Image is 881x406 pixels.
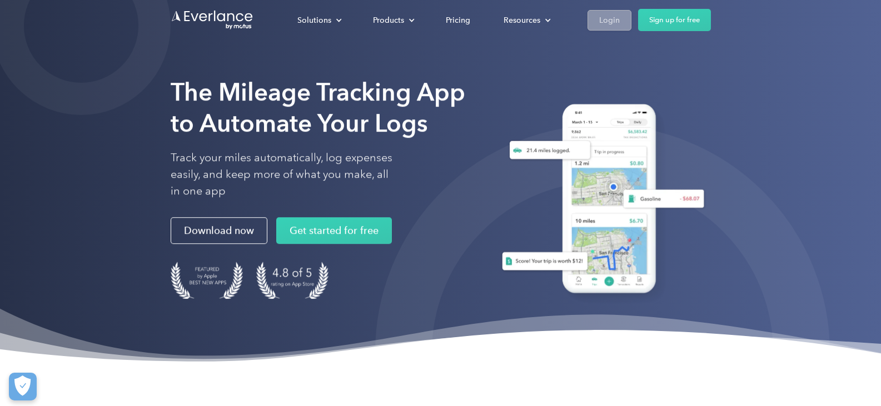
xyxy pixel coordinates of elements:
p: Track your miles automatically, log expenses easily, and keep more of what you make, all in one app [171,149,393,199]
a: Go to homepage [171,9,254,31]
a: Sign up for free [638,9,711,31]
a: Login [588,10,631,31]
div: Login [599,13,620,27]
div: Resources [492,11,560,30]
div: Products [373,13,404,27]
a: Pricing [435,11,481,30]
div: Products [362,11,424,30]
strong: The Mileage Tracking App to Automate Your Logs [171,77,465,138]
a: Download now [171,217,267,244]
div: Solutions [297,13,331,27]
button: Cookies Settings [9,373,37,400]
div: Solutions [286,11,351,30]
a: Get started for free [276,217,392,244]
img: Everlance, mileage tracker app, expense tracking app [489,96,711,306]
img: 4.9 out of 5 stars on the app store [256,262,328,299]
img: Badge for Featured by Apple Best New Apps [171,262,243,299]
div: Resources [504,13,540,27]
div: Pricing [446,13,470,27]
